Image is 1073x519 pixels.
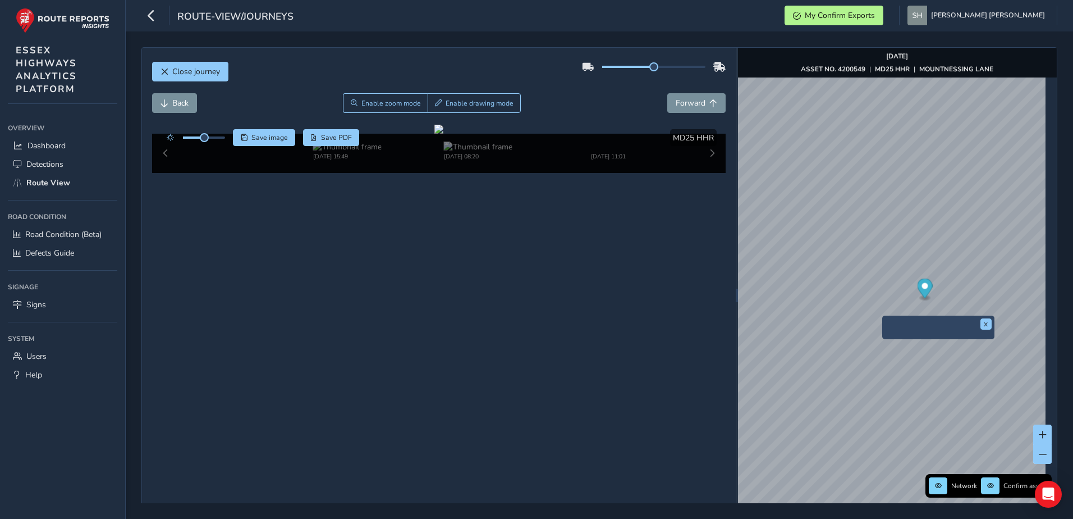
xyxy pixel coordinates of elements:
button: Preview frame [885,330,992,337]
span: Users [26,351,47,362]
span: Defects Guide [25,248,74,258]
img: Thumbnail frame [444,142,512,152]
span: MD25 HHR [673,133,714,143]
img: Thumbnail frame [574,142,643,152]
div: | | [801,65,993,74]
strong: MD25 HHR [875,65,910,74]
button: x [980,318,992,330]
a: Route View [8,174,117,192]
div: [DATE] 15:49 [313,152,382,161]
span: route-view/journeys [177,10,294,25]
span: Dashboard [27,140,66,151]
span: Detections [26,159,63,170]
span: Forward [676,98,705,108]
img: Thumbnail frame [313,142,382,152]
a: Road Condition (Beta) [8,225,117,244]
div: System [8,330,117,347]
span: Enable drawing mode [446,99,513,108]
button: Back [152,93,197,113]
span: Enable zoom mode [361,99,421,108]
span: Back [172,98,189,108]
button: Save [233,129,295,146]
div: Map marker [917,279,932,302]
strong: [DATE] [886,52,908,61]
span: ESSEX HIGHWAYS ANALYTICS PLATFORM [16,44,77,95]
span: Save image [251,133,288,142]
button: PDF [303,129,360,146]
span: Close journey [172,66,220,77]
a: Defects Guide [8,244,117,262]
button: [PERSON_NAME] [PERSON_NAME] [907,6,1049,25]
div: Open Intercom Messenger [1035,481,1062,508]
span: Save PDF [321,133,352,142]
span: My Confirm Exports [805,10,875,21]
a: Signs [8,295,117,314]
span: Route View [26,177,70,188]
strong: MOUNTNESSING LANE [919,65,993,74]
div: [DATE] 11:01 [574,152,643,161]
button: Draw [428,93,521,113]
span: Confirm assets [1003,481,1048,490]
img: diamond-layout [907,6,927,25]
img: rr logo [16,8,109,33]
span: Signs [26,299,46,310]
a: Dashboard [8,136,117,155]
a: Users [8,347,117,366]
button: Zoom [343,93,428,113]
span: Network [951,481,977,490]
button: My Confirm Exports [785,6,883,25]
span: [PERSON_NAME] [PERSON_NAME] [931,6,1045,25]
div: [DATE] 08:20 [444,152,512,161]
button: Forward [667,93,726,113]
strong: ASSET NO. 4200549 [801,65,865,74]
a: Detections [8,155,117,174]
a: Help [8,366,117,384]
button: Close journey [152,62,228,81]
span: Road Condition (Beta) [25,229,102,240]
div: Signage [8,279,117,295]
div: Overview [8,120,117,136]
span: Help [25,370,42,380]
div: Road Condition [8,208,117,225]
img: frame [924,330,952,339]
